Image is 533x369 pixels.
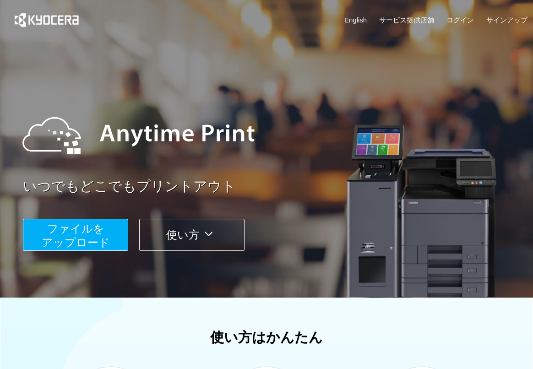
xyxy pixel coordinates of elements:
[379,15,434,25] a: サービス提供店舗
[486,15,528,25] a: サインアップ
[446,15,474,25] a: ログイン
[42,222,110,249] span: ファイルを ​​アップロード
[23,219,128,251] button: ファイルを​​アップロード
[344,15,367,25] a: English
[23,177,533,196] a: いつでもどこでもプリントアウト
[139,219,245,251] button: 使い方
